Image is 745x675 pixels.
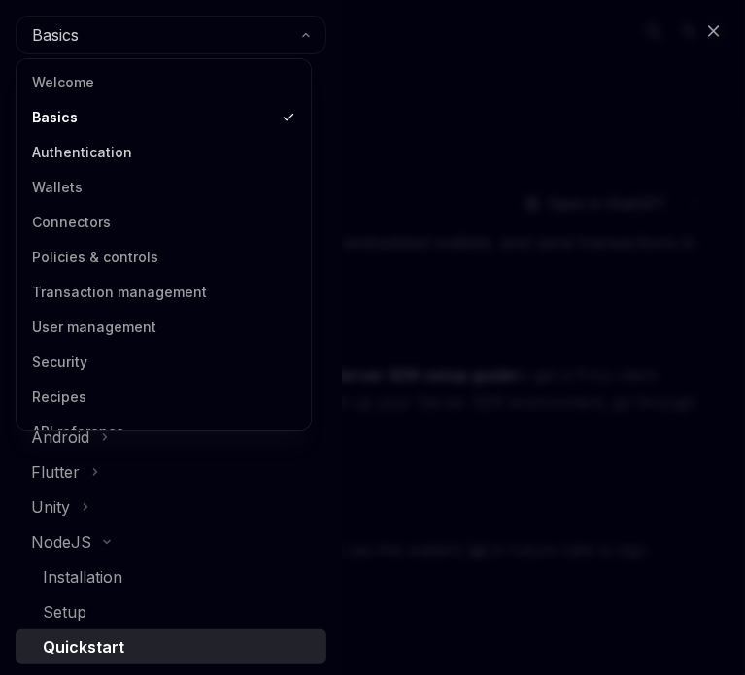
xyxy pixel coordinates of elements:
[16,58,312,431] div: Basics
[31,425,89,449] div: Android
[22,170,305,205] a: Wallets
[22,100,305,135] a: Basics
[43,635,124,658] div: Quickstart
[22,205,305,240] a: Connectors
[31,530,91,554] div: NodeJS
[22,310,305,345] a: User management
[43,565,122,589] div: Installation
[22,345,305,380] a: Security
[22,240,305,275] a: Policies & controls
[22,415,305,450] a: API reference
[32,23,79,47] span: Basics
[16,559,326,594] a: Installation
[22,65,305,100] a: Welcome
[43,600,86,624] div: Setup
[16,16,326,54] button: Basics
[22,135,305,170] a: Authentication
[31,460,80,484] div: Flutter
[16,629,326,664] a: Quickstart
[22,380,305,415] a: Recipes
[22,275,305,310] a: Transaction management
[16,594,326,629] a: Setup
[31,495,70,519] div: Unity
